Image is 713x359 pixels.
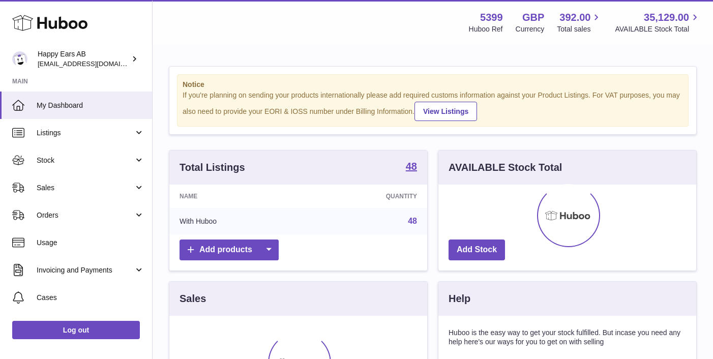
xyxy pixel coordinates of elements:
[406,161,417,171] strong: 48
[37,238,144,248] span: Usage
[615,11,701,34] a: 35,129.00 AVAILABLE Stock Total
[38,59,150,68] span: [EMAIL_ADDRESS][DOMAIN_NAME]
[37,128,134,138] span: Listings
[180,292,206,306] h3: Sales
[37,183,134,193] span: Sales
[180,161,245,174] h3: Total Listings
[522,11,544,24] strong: GBP
[169,185,305,208] th: Name
[37,101,144,110] span: My Dashboard
[480,11,503,24] strong: 5399
[37,156,134,165] span: Stock
[12,321,140,339] a: Log out
[449,292,470,306] h3: Help
[12,51,27,67] img: 3pl@happyearsearplugs.com
[557,24,602,34] span: Total sales
[37,293,144,303] span: Cases
[305,185,427,208] th: Quantity
[615,24,701,34] span: AVAILABLE Stock Total
[449,161,562,174] h3: AVAILABLE Stock Total
[169,208,305,234] td: With Huboo
[408,217,417,225] a: 48
[183,91,683,121] div: If you're planning on sending your products internationally please add required customs informati...
[449,328,686,347] p: Huboo is the easy way to get your stock fulfilled. But incase you need any help here's our ways f...
[183,80,683,89] strong: Notice
[557,11,602,34] a: 392.00 Total sales
[559,11,590,24] span: 392.00
[37,265,134,275] span: Invoicing and Payments
[180,240,279,260] a: Add products
[406,161,417,173] a: 48
[644,11,689,24] span: 35,129.00
[449,240,505,260] a: Add Stock
[469,24,503,34] div: Huboo Ref
[516,24,545,34] div: Currency
[414,102,477,121] a: View Listings
[37,211,134,220] span: Orders
[38,49,129,69] div: Happy Ears AB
